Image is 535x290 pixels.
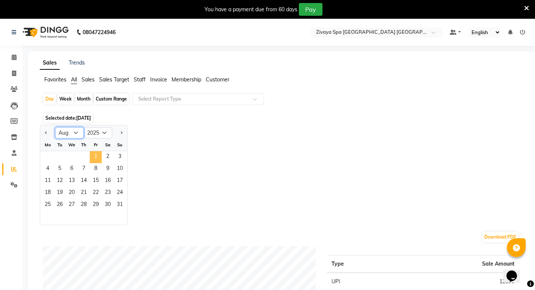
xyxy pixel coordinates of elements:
[81,76,95,83] span: Sales
[54,175,66,187] div: Tuesday, August 12, 2025
[42,199,54,211] div: Monday, August 25, 2025
[503,260,527,282] iframe: chat widget
[114,163,126,175] span: 10
[44,76,66,83] span: Favorites
[54,187,66,199] span: 19
[118,127,124,139] button: Next month
[114,199,126,211] span: 31
[78,139,90,151] div: Th
[57,94,74,104] div: Week
[102,139,114,151] div: Sa
[44,113,93,123] span: Selected date:
[99,76,129,83] span: Sales Target
[90,151,102,163] div: Friday, August 1, 2025
[114,175,126,187] span: 17
[102,151,114,163] span: 2
[84,127,112,138] select: Select year
[75,94,92,104] div: Month
[66,139,78,151] div: We
[90,175,102,187] div: Friday, August 15, 2025
[66,175,78,187] div: Wednesday, August 13, 2025
[102,187,114,199] div: Saturday, August 23, 2025
[134,76,146,83] span: Staff
[206,76,229,83] span: Customer
[54,163,66,175] span: 5
[54,175,66,187] span: 12
[114,163,126,175] div: Sunday, August 10, 2025
[114,187,126,199] span: 24
[76,115,91,121] span: [DATE]
[42,187,54,199] div: Monday, August 18, 2025
[90,151,102,163] span: 1
[69,59,85,66] a: Trends
[114,139,126,151] div: Su
[90,163,102,175] div: Friday, August 8, 2025
[19,22,71,43] img: logo
[114,187,126,199] div: Sunday, August 24, 2025
[66,187,78,199] div: Wednesday, August 20, 2025
[172,76,201,83] span: Membership
[78,199,90,211] span: 28
[114,151,126,163] div: Sunday, August 3, 2025
[54,139,66,151] div: Tu
[102,187,114,199] span: 23
[94,94,129,104] div: Custom Range
[44,94,56,104] div: Day
[102,163,114,175] span: 9
[55,127,84,138] select: Select month
[78,187,90,199] span: 21
[78,175,90,187] div: Thursday, August 14, 2025
[102,163,114,175] div: Saturday, August 9, 2025
[78,163,90,175] div: Thursday, August 7, 2025
[66,187,78,199] span: 20
[102,151,114,163] div: Saturday, August 2, 2025
[42,163,54,175] div: Monday, August 4, 2025
[327,255,398,273] th: Type
[482,232,518,242] button: Download PDF
[42,175,54,187] div: Monday, August 11, 2025
[90,163,102,175] span: 8
[66,175,78,187] span: 13
[66,199,78,211] span: 27
[54,199,66,211] span: 26
[114,151,126,163] span: 3
[71,76,77,83] span: All
[90,139,102,151] div: Fr
[83,22,116,43] b: 08047224946
[398,255,519,273] th: Sale Amount
[40,56,60,70] a: Sales
[90,187,102,199] span: 22
[90,199,102,211] span: 29
[54,199,66,211] div: Tuesday, August 26, 2025
[150,76,167,83] span: Invoice
[90,175,102,187] span: 15
[54,163,66,175] div: Tuesday, August 5, 2025
[90,199,102,211] div: Friday, August 29, 2025
[90,187,102,199] div: Friday, August 22, 2025
[66,163,78,175] span: 6
[42,175,54,187] span: 11
[78,163,90,175] span: 7
[42,163,54,175] span: 4
[42,199,54,211] span: 25
[78,175,90,187] span: 14
[78,187,90,199] div: Thursday, August 21, 2025
[54,187,66,199] div: Tuesday, August 19, 2025
[78,199,90,211] div: Thursday, August 28, 2025
[114,175,126,187] div: Sunday, August 17, 2025
[205,6,297,14] div: You have a payment due from 60 days
[42,187,54,199] span: 18
[102,199,114,211] div: Saturday, August 30, 2025
[42,139,54,151] div: Mo
[299,3,323,16] button: Pay
[43,127,49,139] button: Previous month
[66,163,78,175] div: Wednesday, August 6, 2025
[114,199,126,211] div: Sunday, August 31, 2025
[66,199,78,211] div: Wednesday, August 27, 2025
[102,175,114,187] span: 16
[102,199,114,211] span: 30
[102,175,114,187] div: Saturday, August 16, 2025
